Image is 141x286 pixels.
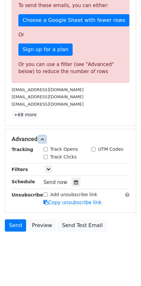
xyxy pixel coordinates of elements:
[18,32,123,38] p: Or
[50,191,97,198] label: Add unsubscribe link
[98,146,123,153] label: UTM Codes
[58,219,107,232] a: Send Test Email
[12,94,84,99] small: [EMAIL_ADDRESS][DOMAIN_NAME]
[44,200,102,205] a: Copy unsubscribe link
[12,136,129,143] h5: Advanced
[12,87,84,92] small: [EMAIL_ADDRESS][DOMAIN_NAME]
[12,147,33,152] strong: Tracking
[28,219,56,232] a: Preview
[12,167,28,172] strong: Filters
[12,179,35,184] strong: Schedule
[50,146,78,153] label: Track Opens
[12,102,84,107] small: [EMAIL_ADDRESS][DOMAIN_NAME]
[18,14,129,26] a: Choose a Google Sheet with fewer rows
[44,179,67,185] span: Send now
[18,61,123,75] div: Or you can use a filter (see "Advanced" below) to reduce the number of rows
[12,192,43,197] strong: Unsubscribe
[18,43,73,56] a: Sign up for a plan
[12,111,39,119] a: +68 more
[50,154,77,160] label: Track Clicks
[5,219,26,232] a: Send
[109,255,141,286] iframe: Chat Widget
[18,2,123,9] p: To send these emails, you can either:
